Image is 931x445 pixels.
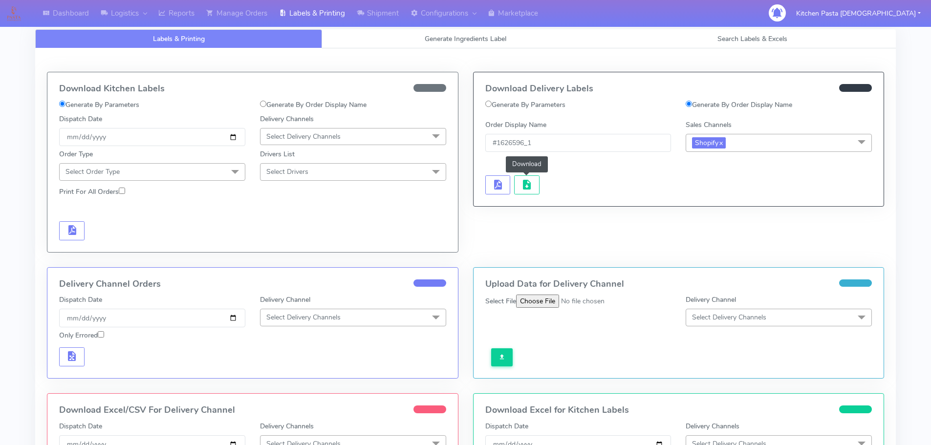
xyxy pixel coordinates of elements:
[260,421,314,431] label: Delivery Channels
[59,405,446,415] h4: Download Excel/CSV For Delivery Channel
[98,331,104,338] input: Only Errored
[266,167,308,176] span: Select Drivers
[59,279,446,289] h4: Delivery Channel Orders
[485,120,546,130] label: Order Display Name
[260,149,295,159] label: Drivers List
[485,296,516,306] label: Select File
[35,29,896,48] ul: Tabs
[485,405,872,415] h4: Download Excel for Kitchen Labels
[260,100,367,110] label: Generate By Order Display Name
[717,34,787,43] span: Search Labels & Excels
[59,114,102,124] label: Dispatch Date
[686,120,732,130] label: Sales Channels
[425,34,506,43] span: Generate Ingredients Label
[119,188,125,194] input: Print For All Orders
[59,149,93,159] label: Order Type
[65,167,120,176] span: Select Order Type
[686,295,736,305] label: Delivery Channel
[266,313,341,322] span: Select Delivery Channels
[485,279,872,289] h4: Upload Data for Delivery Channel
[692,313,766,322] span: Select Delivery Channels
[59,421,102,431] label: Dispatch Date
[266,132,341,141] span: Select Delivery Channels
[59,100,139,110] label: Generate By Parameters
[59,187,125,197] label: Print For All Orders
[153,34,205,43] span: Labels & Printing
[485,421,528,431] label: Dispatch Date
[59,84,446,94] h4: Download Kitchen Labels
[59,330,104,340] label: Only Errored
[686,421,739,431] label: Delivery Channels
[686,100,792,110] label: Generate By Order Display Name
[686,101,692,107] input: Generate By Order Display Name
[260,101,266,107] input: Generate By Order Display Name
[485,101,492,107] input: Generate By Parameters
[260,114,314,124] label: Delivery Channels
[485,84,872,94] h4: Download Delivery Labels
[260,295,310,305] label: Delivery Channel
[59,101,65,107] input: Generate By Parameters
[789,3,928,23] button: Kitchen Pasta [DEMOGRAPHIC_DATA]
[718,137,723,148] a: x
[59,295,102,305] label: Dispatch Date
[485,100,565,110] label: Generate By Parameters
[692,137,726,148] span: Shopify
